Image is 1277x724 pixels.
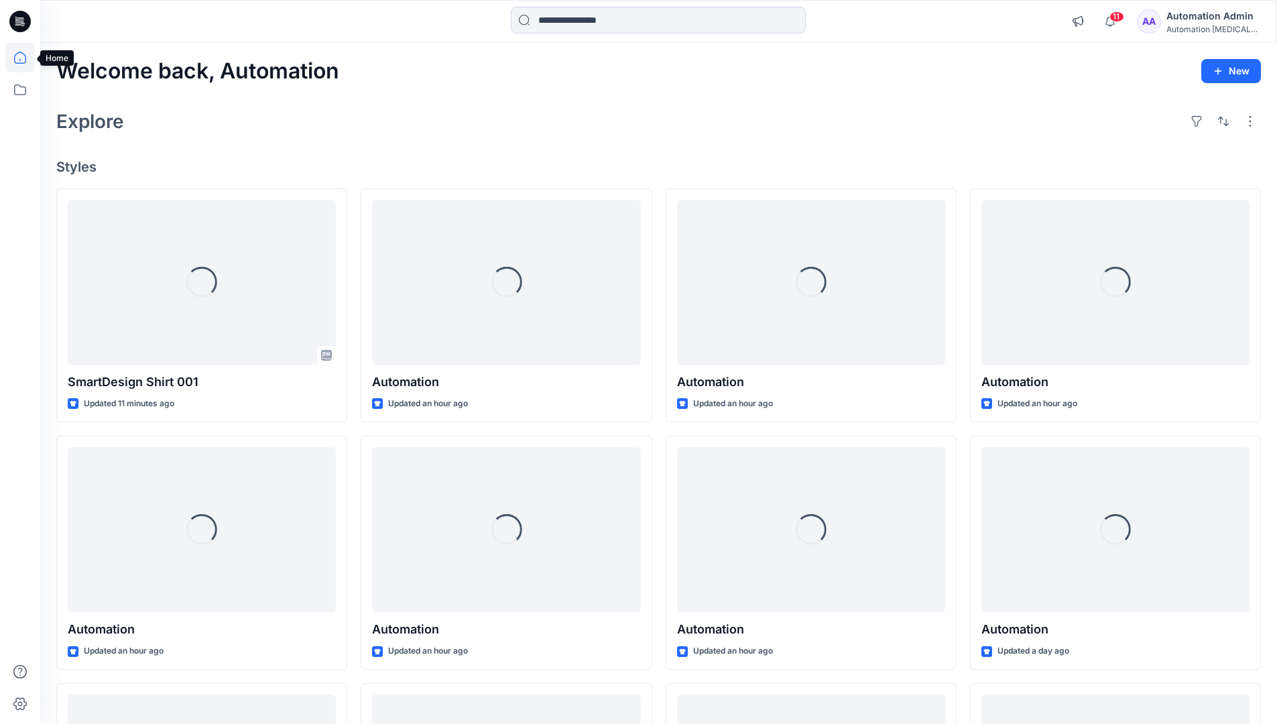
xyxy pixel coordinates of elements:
[68,620,336,639] p: Automation
[1109,11,1124,22] span: 11
[372,373,640,391] p: Automation
[693,397,773,411] p: Updated an hour ago
[693,644,773,658] p: Updated an hour ago
[56,159,1261,175] h4: Styles
[981,620,1250,639] p: Automation
[372,620,640,639] p: Automation
[1166,24,1260,34] div: Automation [MEDICAL_DATA]...
[997,397,1077,411] p: Updated an hour ago
[388,397,468,411] p: Updated an hour ago
[388,644,468,658] p: Updated an hour ago
[56,59,339,84] h2: Welcome back, Automation
[677,373,945,391] p: Automation
[68,373,336,391] p: SmartDesign Shirt 001
[84,397,174,411] p: Updated 11 minutes ago
[677,620,945,639] p: Automation
[997,644,1069,658] p: Updated a day ago
[1166,8,1260,24] div: Automation Admin
[1137,9,1161,34] div: AA
[1201,59,1261,83] button: New
[981,373,1250,391] p: Automation
[56,111,124,132] h2: Explore
[84,644,164,658] p: Updated an hour ago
